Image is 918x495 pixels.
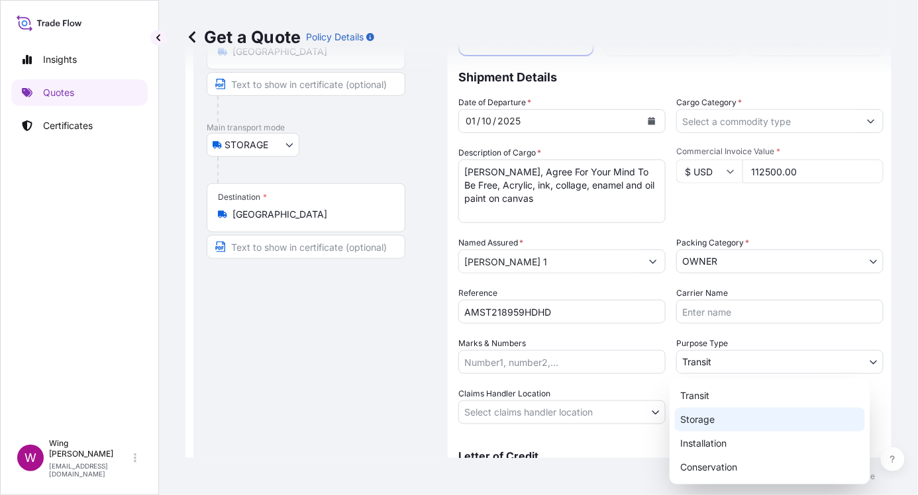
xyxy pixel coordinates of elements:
div: Storage [675,408,865,431]
div: Transit [675,384,865,408]
p: Get a Quote [185,26,301,48]
div: Conservation [675,455,865,479]
div: Installation [675,431,865,455]
p: Policy Details [306,30,364,44]
p: Shipment Details [458,56,884,96]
